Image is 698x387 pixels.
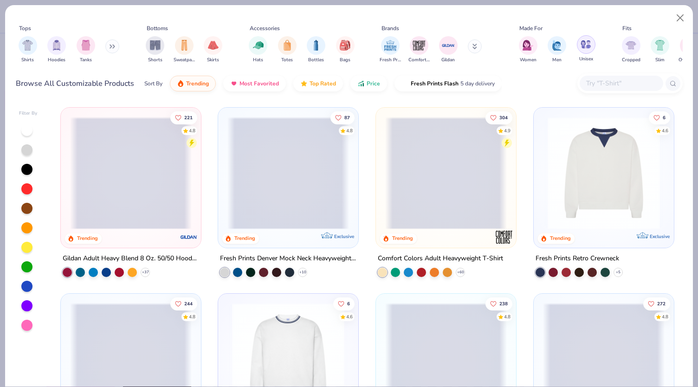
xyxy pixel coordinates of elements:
[184,115,193,120] span: 221
[179,40,189,51] img: Sweatpants Image
[408,57,430,64] span: Comfort Colors
[300,80,308,87] img: TopRated.gif
[147,24,168,32] div: Bottoms
[380,36,401,64] div: filter for Fresh Prints
[250,24,280,32] div: Accessories
[80,57,92,64] span: Tanks
[581,39,591,50] img: Unisex Image
[520,57,536,64] span: Women
[626,40,636,51] img: Cropped Image
[170,76,216,91] button: Trending
[662,127,668,134] div: 4.6
[19,36,37,64] div: filter for Shirts
[543,117,665,229] img: 3abb6cdb-110e-4e18-92a0-dbcd4e53f056
[577,35,595,63] div: filter for Unisex
[499,115,508,120] span: 304
[307,36,325,64] button: filter button
[441,57,455,64] span: Gildan
[19,24,31,32] div: Tops
[663,115,666,120] span: 6
[485,297,512,310] button: Like
[408,36,430,64] button: filter button
[340,40,350,51] img: Bags Image
[22,40,33,51] img: Shirts Image
[334,233,354,239] span: Exclusive
[499,301,508,306] span: 238
[249,36,267,64] div: filter for Hats
[19,110,38,117] div: Filter By
[148,57,162,64] span: Shorts
[457,270,464,275] span: + 60
[144,79,162,88] div: Sort By
[460,78,495,89] span: 5 day delivery
[19,36,37,64] button: filter button
[412,39,426,52] img: Comfort Colors Image
[230,80,238,87] img: most_fav.gif
[239,80,279,87] span: Most Favorited
[383,39,397,52] img: Fresh Prints Image
[519,36,537,64] div: filter for Women
[348,301,350,306] span: 6
[179,228,198,246] img: Gildan logo
[311,40,321,51] img: Bottles Image
[184,301,193,306] span: 244
[367,80,380,87] span: Price
[504,127,511,134] div: 4.9
[293,76,343,91] button: Top Rated
[47,36,66,64] button: filter button
[47,36,66,64] div: filter for Hoodies
[189,127,195,134] div: 4.8
[622,24,632,32] div: Fits
[655,40,665,51] img: Slim Image
[174,36,195,64] button: filter button
[650,233,670,239] span: Exclusive
[21,57,34,64] span: Shirts
[519,36,537,64] button: filter button
[186,80,209,87] span: Trending
[485,111,512,124] button: Like
[204,36,222,64] button: filter button
[439,36,458,64] div: filter for Gildan
[394,76,502,91] button: Fresh Prints Flash5 day delivery
[408,36,430,64] div: filter for Comfort Colors
[616,270,620,275] span: + 5
[174,57,195,64] span: Sweatpants
[439,36,458,64] button: filter button
[150,40,161,51] img: Shorts Image
[336,36,355,64] div: filter for Bags
[146,36,164,64] div: filter for Shorts
[310,80,336,87] span: Top Rated
[347,313,353,320] div: 4.6
[536,253,619,264] div: Fresh Prints Retro Crewneck
[380,36,401,64] button: filter button
[579,56,593,63] span: Unisex
[308,57,324,64] span: Bottles
[662,313,668,320] div: 4.8
[223,76,286,91] button: Most Favorited
[622,36,640,64] div: filter for Cropped
[401,80,409,87] img: flash.gif
[548,36,566,64] div: filter for Men
[189,313,195,320] div: 4.8
[253,40,264,51] img: Hats Image
[519,24,543,32] div: Made For
[142,270,149,275] span: + 37
[63,253,199,264] div: Gildan Adult Heavy Blend 8 Oz. 50/50 Hooded Sweatshirt
[170,297,197,310] button: Like
[622,57,640,64] span: Cropped
[495,228,513,246] img: Comfort Colors logo
[307,36,325,64] div: filter for Bottles
[208,40,219,51] img: Skirts Image
[48,57,65,64] span: Hoodies
[249,36,267,64] button: filter button
[52,40,62,51] img: Hoodies Image
[146,36,164,64] button: filter button
[548,36,566,64] button: filter button
[350,76,387,91] button: Price
[170,111,197,124] button: Like
[282,40,292,51] img: Totes Image
[345,115,350,120] span: 87
[278,36,297,64] div: filter for Totes
[336,36,355,64] button: filter button
[253,57,263,64] span: Hats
